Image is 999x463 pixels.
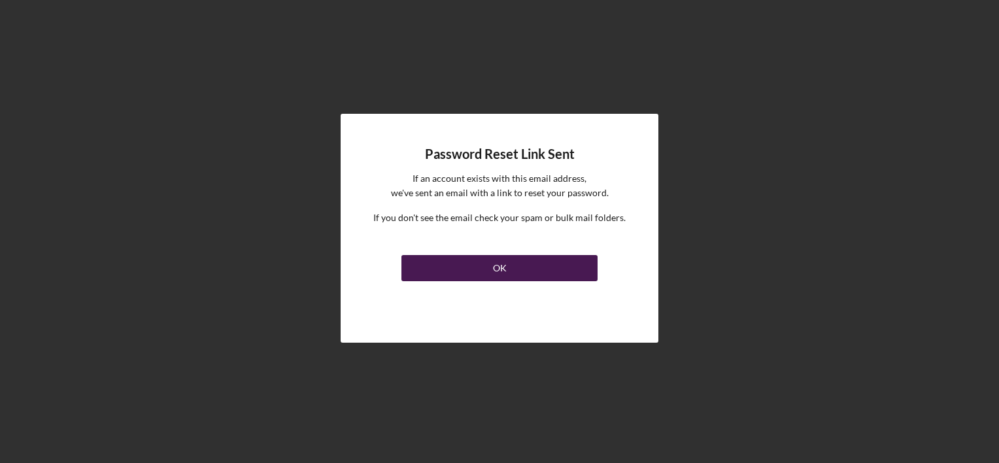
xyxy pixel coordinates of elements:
a: OK [401,250,598,281]
p: If you don't see the email check your spam or bulk mail folders. [373,211,626,225]
p: If an account exists with this email address, we've sent an email with a link to reset your passw... [391,171,609,201]
button: OK [401,255,598,281]
h4: Password Reset Link Sent [425,146,575,162]
div: OK [493,255,507,281]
